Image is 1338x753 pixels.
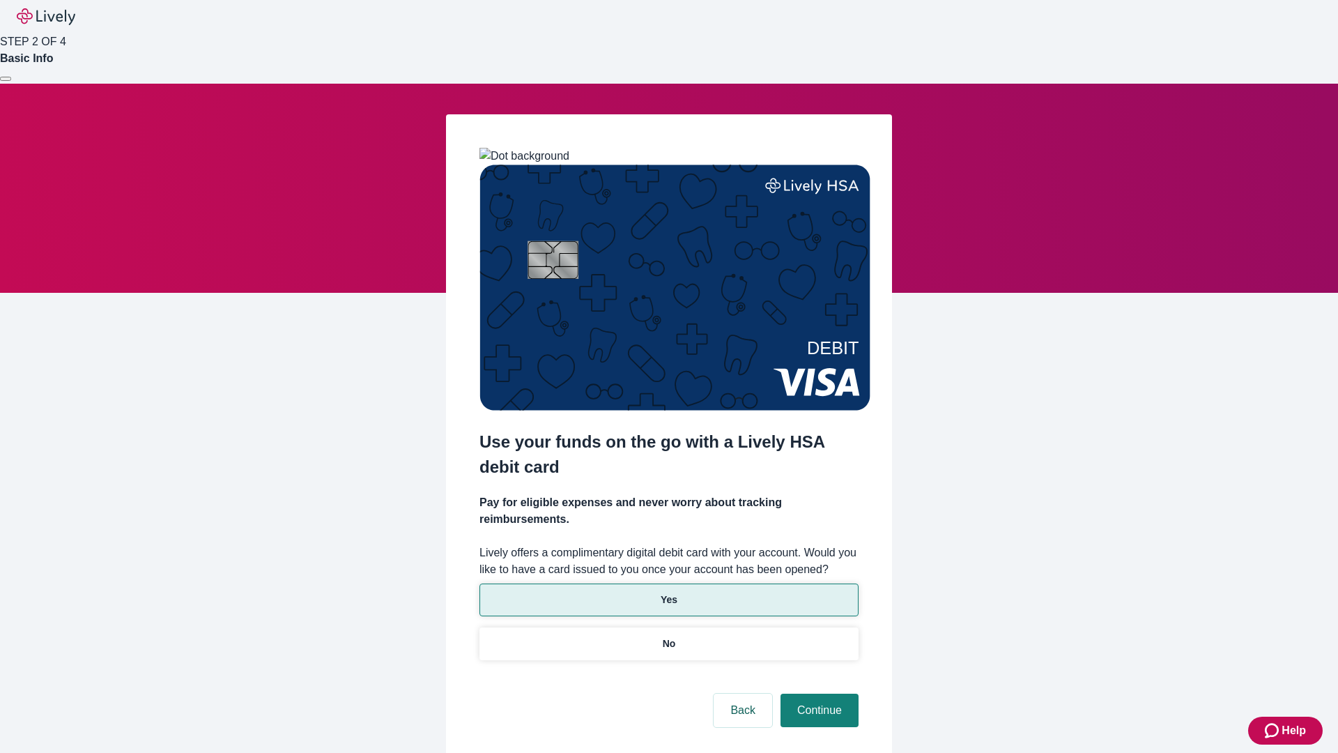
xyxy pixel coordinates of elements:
[1265,722,1282,739] svg: Zendesk support icon
[663,637,676,651] p: No
[1248,717,1323,745] button: Zendesk support iconHelp
[714,694,772,727] button: Back
[479,545,859,578] label: Lively offers a complimentary digital debit card with your account. Would you like to have a card...
[479,165,870,411] img: Debit card
[780,694,859,727] button: Continue
[479,584,859,616] button: Yes
[479,148,569,165] img: Dot background
[479,627,859,660] button: No
[661,593,677,607] p: Yes
[1282,722,1306,739] span: Help
[479,494,859,528] h4: Pay for eligible expenses and never worry about tracking reimbursements.
[17,8,75,25] img: Lively
[479,429,859,480] h2: Use your funds on the go with a Lively HSA debit card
